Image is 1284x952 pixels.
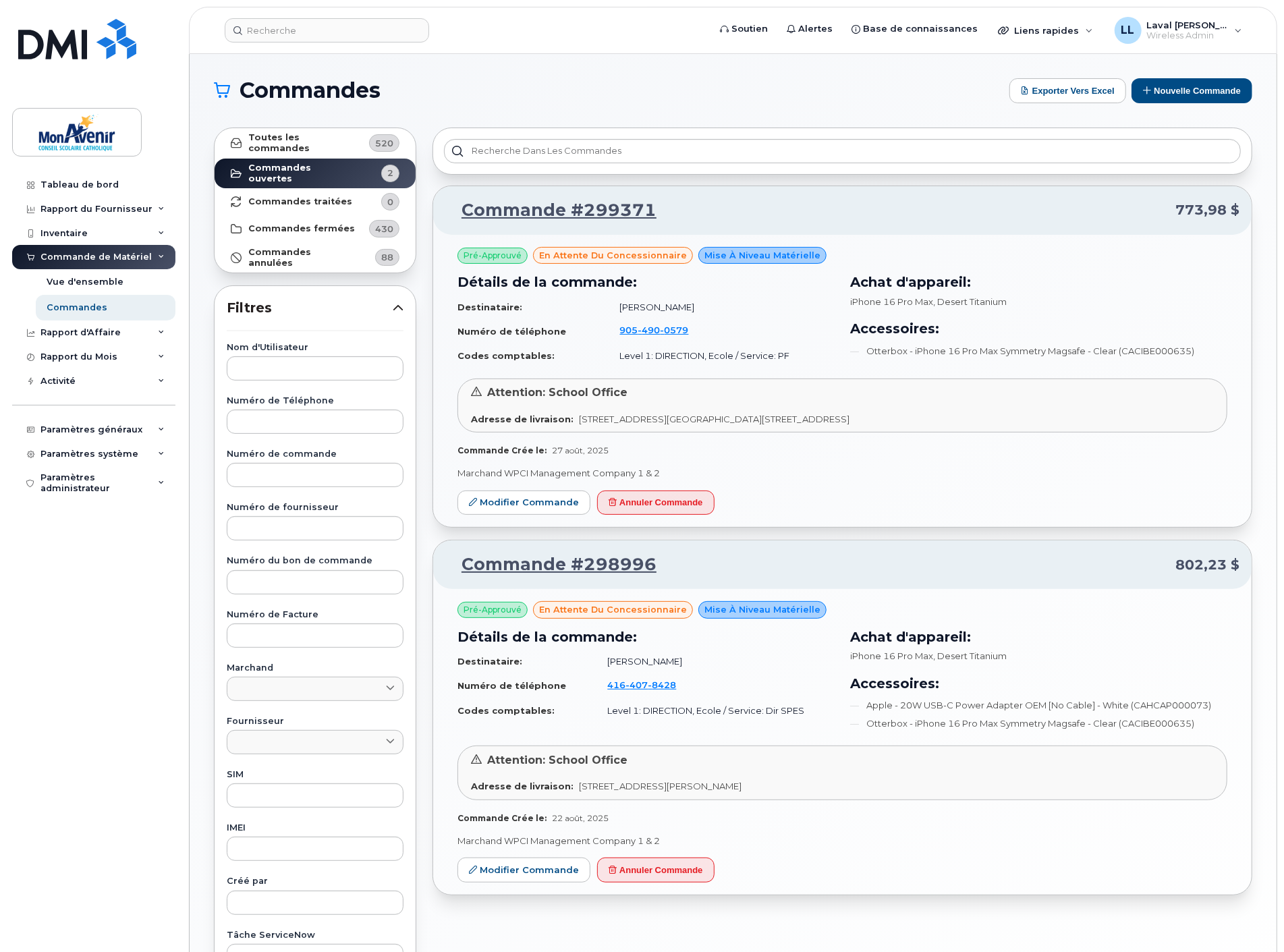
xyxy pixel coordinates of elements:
[227,298,393,318] span: Filtres
[620,325,689,335] span: 905
[539,249,687,262] span: en attente du concessionnaire
[1009,78,1126,103] button: Exporter vers Excel
[595,699,834,723] td: Level 1: DIRECTION, Ecole / Service: Dir SPES
[851,345,1228,358] li: Otterbox - iPhone 16 Pro Max Symmetry Magsafe - Clear (CACIBE000635)
[375,223,393,235] span: 430
[457,350,555,361] strong: Codes comptables:
[248,247,356,269] strong: Commandes annulées
[934,650,1007,661] span: , Desert Titanium
[227,450,403,459] label: Numéro de commande
[457,813,547,823] strong: Commande Crée le:
[445,553,657,577] a: Commande #298996
[248,163,356,184] strong: Commandes ouvertes
[381,251,393,264] span: 88
[1175,200,1239,220] span: 773,98 $
[608,296,835,319] td: [PERSON_NAME]
[227,503,403,512] label: Numéro de fournisseur
[375,137,393,150] span: 520
[539,603,687,616] span: en attente du concessionnaire
[595,650,834,673] td: [PERSON_NAME]
[597,858,715,883] button: Annuler Commande
[227,771,403,779] label: SIM
[607,679,676,690] span: 416
[227,397,403,405] label: Numéro de Téléphone
[648,679,676,690] span: 8428
[471,414,574,424] strong: Adresse de livraison:
[215,128,416,159] a: Toutes les commandes520
[457,445,547,455] strong: Commande Crée le:
[248,132,356,154] strong: Toutes les commandes
[248,196,352,207] strong: Commandes traitées
[387,196,393,208] span: 0
[457,705,555,716] strong: Codes comptables:
[457,656,522,667] strong: Destinataire:
[215,242,416,273] a: Commandes annulées88
[579,781,742,791] span: [STREET_ADDRESS][PERSON_NAME]
[464,604,522,616] span: Pré-Approuvé
[227,931,403,940] label: Tâche ServiceNow
[625,679,648,690] span: 407
[457,627,835,647] h3: Détails de la commande:
[227,611,403,619] label: Numéro de Facture
[445,198,657,223] a: Commande #299371
[552,445,609,455] span: 27 août, 2025
[851,717,1228,730] li: Otterbox - iPhone 16 Pro Max Symmetry Magsafe - Clear (CACIBE000635)
[227,717,403,726] label: Fournisseur
[457,858,590,883] a: Modifier Commande
[457,272,835,292] h3: Détails de la commande:
[457,467,1227,480] p: Marchand WPCI Management Company 1 & 2
[661,325,689,335] span: 0579
[457,326,566,337] strong: Numéro de téléphone
[608,344,835,368] td: Level 1: DIRECTION, Ecole / Service: PF
[851,318,1228,339] h3: Accessoires:
[851,650,934,661] span: iPhone 16 Pro Max
[704,249,820,262] span: Mise à niveau matérielle
[248,223,355,234] strong: Commandes fermées
[227,824,403,833] label: IMEI
[851,673,1228,694] h3: Accessoires:
[934,296,1007,307] span: , Desert Titanium
[215,188,416,215] a: Commandes traitées0
[457,491,590,515] a: Modifier Commande
[215,159,416,189] a: Commandes ouvertes2
[487,754,627,766] span: Attention: School Office
[457,835,1227,847] p: Marchand WPCI Management Company 1 & 2
[387,167,393,179] span: 2
[851,296,934,307] span: iPhone 16 Pro Max
[638,325,661,335] span: 490
[227,664,403,673] label: Marchand
[851,272,1228,292] h3: Achat d'appareil:
[851,627,1228,647] h3: Achat d'appareil:
[607,679,692,690] a: 4164078428
[471,781,574,791] strong: Adresse de livraison:
[457,302,522,312] strong: Destinataire:
[620,325,705,335] a: 9054900579
[597,491,715,515] button: Annuler Commande
[704,603,820,616] span: Mise à niveau matérielle
[215,215,416,242] a: Commandes fermées430
[464,250,522,262] span: Pré-Approuvé
[444,139,1241,163] input: Recherche dans les commandes
[227,557,403,565] label: Numéro du bon de commande
[227,877,403,886] label: Créé par
[240,80,381,101] span: Commandes
[457,680,566,691] strong: Numéro de téléphone
[227,343,403,352] label: Nom d'Utilisateur
[552,813,609,823] span: 22 août, 2025
[851,699,1228,712] li: Apple - 20W USB-C Power Adapter OEM [No Cable] - White (CAHCAP000073)
[1175,555,1239,575] span: 802,23 $
[487,386,627,399] span: Attention: School Office
[1132,78,1252,103] button: Nouvelle commande
[579,414,849,424] span: [STREET_ADDRESS][GEOGRAPHIC_DATA][STREET_ADDRESS]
